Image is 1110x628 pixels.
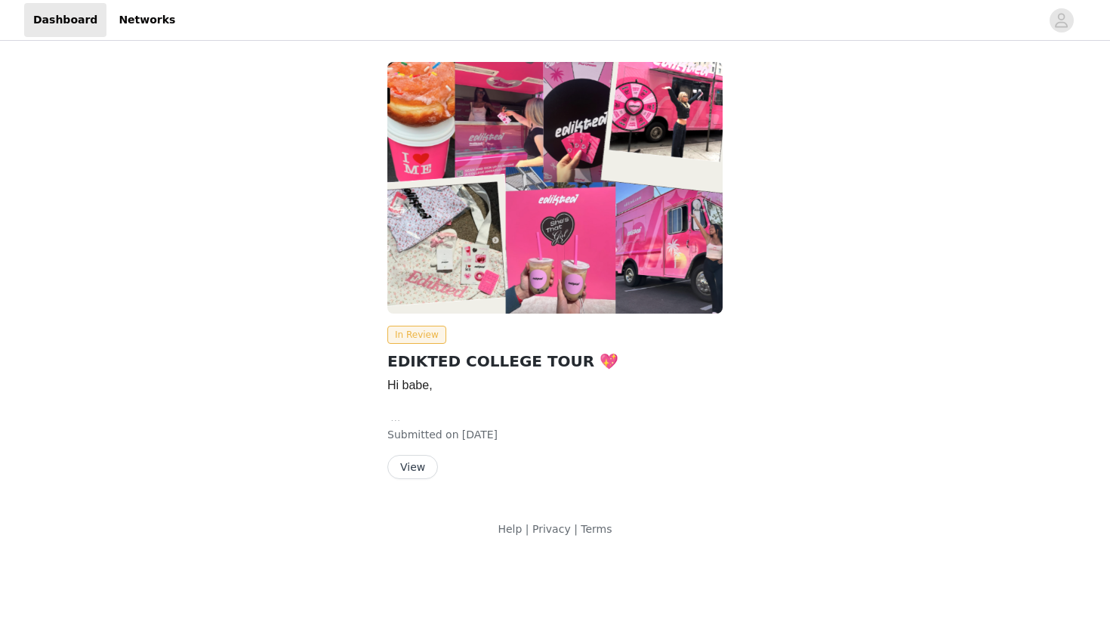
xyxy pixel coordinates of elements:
[387,62,723,314] img: Edikted
[498,523,522,535] a: Help
[462,428,498,441] span: [DATE]
[387,326,446,344] span: In Review
[109,3,184,37] a: Networks
[387,455,438,479] button: View
[581,523,612,535] a: Terms
[387,428,459,441] span: Submitted on
[387,379,433,391] span: Hi babe,
[526,523,529,535] span: |
[532,523,571,535] a: Privacy
[387,462,438,473] a: View
[387,350,723,373] h2: EDIKTED COLLEGE TOUR 💖
[574,523,578,535] span: |
[24,3,106,37] a: Dashboard
[1054,8,1068,32] div: avatar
